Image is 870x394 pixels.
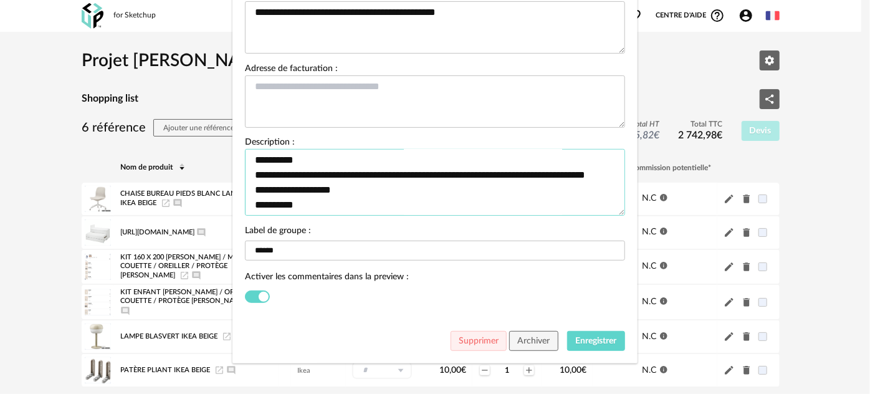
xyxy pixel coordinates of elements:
button: Archiver [509,331,558,351]
span: Enregistrer [575,337,617,345]
button: Supprimer [451,331,507,351]
label: Description : [245,138,295,149]
label: Adresse de facturation : [245,64,338,75]
span: Supprimer [459,337,499,345]
label: Activer les commentaires dans la preview : [245,272,409,284]
label: Label de groupe : [245,226,311,238]
button: Enregistrer [567,331,626,351]
span: Archiver [517,337,550,345]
